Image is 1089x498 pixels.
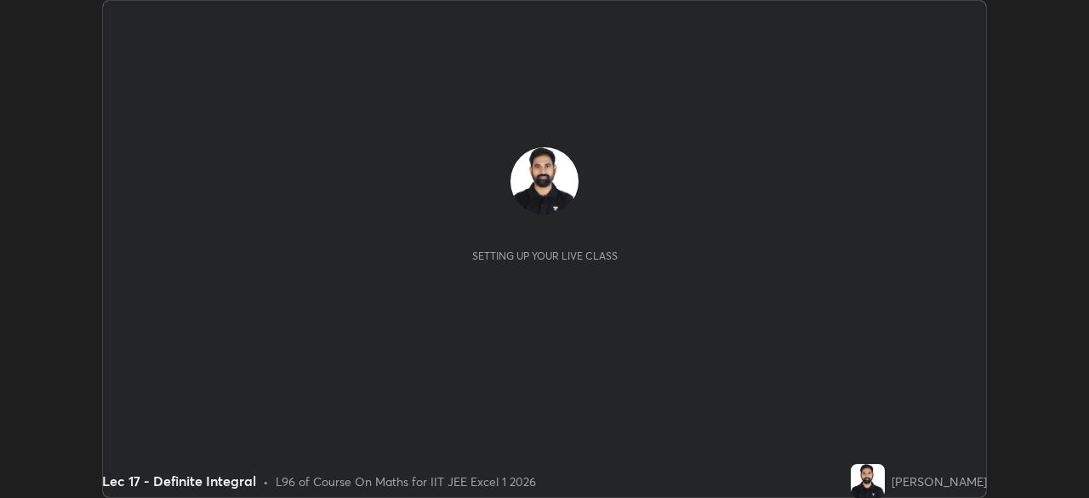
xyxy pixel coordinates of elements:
[510,147,579,215] img: 04b9fe4193d640e3920203b3c5aed7f4.jpg
[263,472,269,490] div: •
[276,472,536,490] div: L96 of Course On Maths for IIT JEE Excel 1 2026
[472,249,618,262] div: Setting up your live class
[892,472,987,490] div: [PERSON_NAME]
[102,471,256,491] div: Lec 17 - Definite Integral
[851,464,885,498] img: 04b9fe4193d640e3920203b3c5aed7f4.jpg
